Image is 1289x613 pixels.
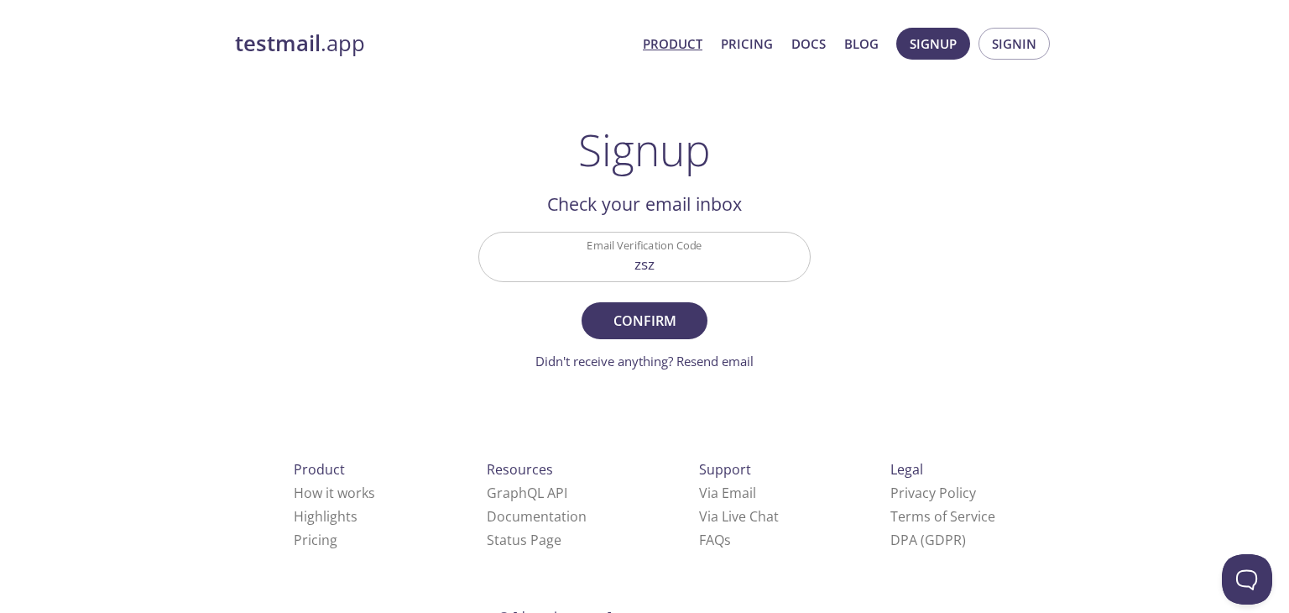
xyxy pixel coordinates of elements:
[978,28,1050,60] button: Signin
[478,190,811,218] h2: Check your email inbox
[487,531,561,549] a: Status Page
[1222,554,1272,605] iframe: Help Scout Beacon - Open
[487,507,587,526] a: Documentation
[992,33,1036,55] span: Signin
[890,460,923,479] span: Legal
[724,531,731,549] span: s
[294,531,337,549] a: Pricing
[294,484,375,502] a: How it works
[294,460,345,479] span: Product
[487,484,567,502] a: GraphQL API
[890,531,966,549] a: DPA (GDPR)
[791,33,826,55] a: Docs
[487,460,553,479] span: Resources
[890,484,976,502] a: Privacy Policy
[643,33,702,55] a: Product
[910,33,957,55] span: Signup
[582,302,707,339] button: Confirm
[600,309,689,333] span: Confirm
[699,507,779,526] a: Via Live Chat
[235,29,629,58] a: testmail.app
[699,460,751,479] span: Support
[235,29,321,58] strong: testmail
[699,484,756,502] a: Via Email
[294,507,357,526] a: Highlights
[535,353,754,369] a: Didn't receive anything? Resend email
[896,28,970,60] button: Signup
[721,33,773,55] a: Pricing
[890,507,995,526] a: Terms of Service
[844,33,879,55] a: Blog
[699,531,731,549] a: FAQ
[578,124,711,175] h1: Signup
